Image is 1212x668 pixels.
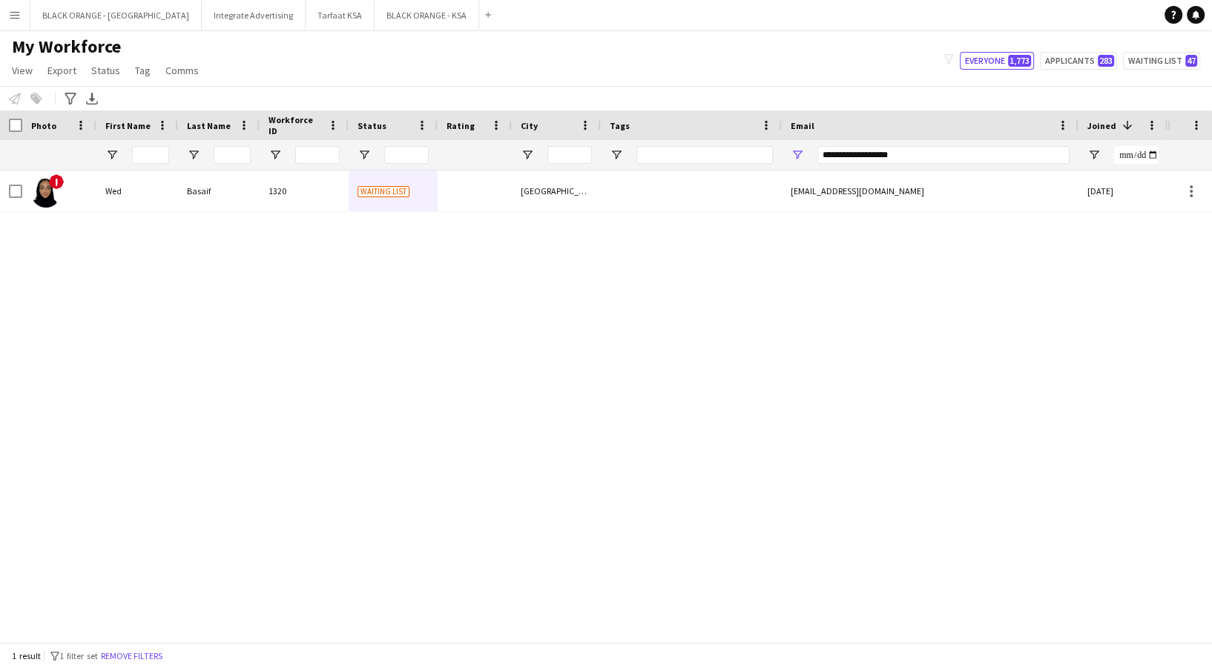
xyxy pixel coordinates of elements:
img: Wed Basaif [31,178,61,208]
button: Open Filter Menu [105,148,119,162]
span: Rating [447,120,475,131]
button: Integrate Advertising [202,1,306,30]
div: Basaif [178,171,260,211]
app-action-btn: Advanced filters [62,90,79,108]
span: View [12,64,33,77]
span: First Name [105,120,151,131]
span: 47 [1185,55,1197,67]
a: Status [85,61,126,80]
button: Remove filters [98,648,165,664]
button: Open Filter Menu [521,148,534,162]
input: Status Filter Input [384,146,429,164]
span: Comms [165,64,199,77]
span: 283 [1098,55,1114,67]
span: 1 filter set [59,650,98,661]
button: Open Filter Menu [358,148,371,162]
input: City Filter Input [547,146,592,164]
a: Export [42,61,82,80]
button: BLACK ORANGE - [GEOGRAPHIC_DATA] [30,1,202,30]
span: Status [358,120,386,131]
button: Open Filter Menu [610,148,623,162]
input: Last Name Filter Input [214,146,251,164]
button: Everyone1,773 [960,52,1034,70]
button: Open Filter Menu [269,148,282,162]
input: First Name Filter Input [132,146,169,164]
span: Status [91,64,120,77]
button: BLACK ORANGE - KSA [375,1,479,30]
input: Email Filter Input [817,146,1070,164]
a: View [6,61,39,80]
button: Open Filter Menu [187,148,200,162]
button: Waiting list47 [1123,52,1200,70]
span: Waiting list [358,186,409,197]
div: 1320 [260,171,349,211]
button: Tarfaat KSA [306,1,375,30]
input: Joined Filter Input [1114,146,1159,164]
span: Export [47,64,76,77]
div: [GEOGRAPHIC_DATA] [512,171,601,211]
app-action-btn: Export XLSX [83,90,101,108]
span: Tag [135,64,151,77]
input: Workforce ID Filter Input [295,146,340,164]
div: Wed [96,171,178,211]
span: My Workforce [12,36,121,58]
span: ! [49,174,64,189]
span: Joined [1087,120,1116,131]
div: [DATE] [1078,171,1167,211]
div: [EMAIL_ADDRESS][DOMAIN_NAME] [782,171,1078,211]
button: Open Filter Menu [1087,148,1101,162]
span: Email [791,120,814,131]
span: Last Name [187,120,231,131]
a: Comms [159,61,205,80]
a: Tag [129,61,157,80]
span: 1,773 [1008,55,1031,67]
span: Workforce ID [269,114,322,136]
button: Applicants283 [1040,52,1117,70]
input: Tags Filter Input [636,146,773,164]
span: City [521,120,538,131]
span: Tags [610,120,630,131]
span: Photo [31,120,56,131]
button: Open Filter Menu [791,148,804,162]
